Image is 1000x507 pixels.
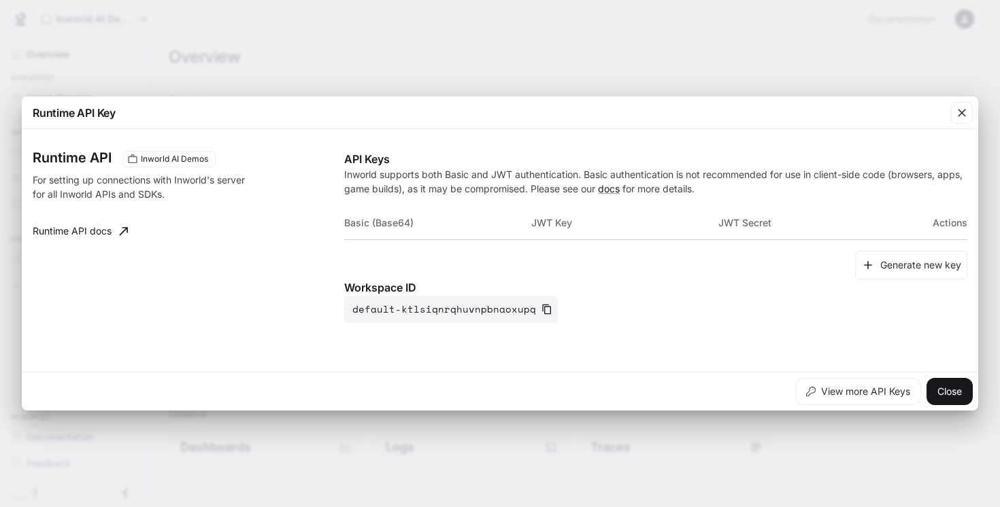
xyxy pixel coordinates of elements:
a: Runtime API docs [27,217,133,245]
p: Runtime API Key [33,105,116,121]
th: JWT Key [531,207,718,239]
div: These keys will apply to your current workspace only [122,151,216,167]
p: Workspace ID [344,279,967,296]
button: Generate new key [855,251,967,280]
button: default-ktlsiqnrqhuvnpbnaoxupq [344,296,558,323]
h3: Runtime API [33,151,112,164]
button: Close [927,378,973,405]
p: API Keys [344,151,967,167]
p: For setting up connections with Inworld's server for all Inworld APIs and SDKs. [33,173,259,201]
a: docs [598,183,620,194]
th: Actions [905,207,967,239]
p: Inworld supports both Basic and JWT authentication. Basic authentication is not recommended for u... [344,167,967,196]
th: JWT Secret [718,207,905,239]
span: Inworld AI Demos [135,153,214,165]
button: View more API Keys [795,378,921,405]
th: Basic (Base64) [344,207,531,239]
